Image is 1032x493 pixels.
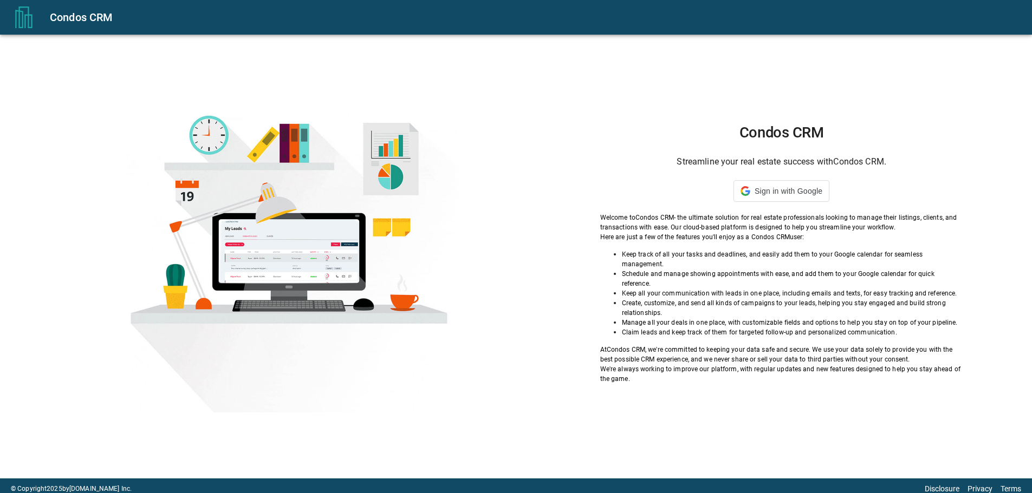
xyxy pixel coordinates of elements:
h1: Condos CRM [600,124,963,141]
a: Terms [1001,484,1021,493]
div: Sign in with Google [734,180,829,202]
p: Claim leads and keep track of them for targeted follow-up and personalized communication. [622,327,963,337]
div: Condos CRM [50,9,1019,26]
span: Sign in with Google [755,187,822,195]
p: Here are just a few of the features you'll enjoy as a Condos CRM user: [600,232,963,242]
p: At Condos CRM , we're committed to keeping your data safe and secure. We use your data solely to ... [600,345,963,364]
p: Schedule and manage showing appointments with ease, and add them to your Google calendar for quic... [622,269,963,288]
p: We're always working to improve our platform, with regular updates and new features designed to h... [600,364,963,384]
a: [DOMAIN_NAME] Inc. [69,485,132,492]
a: Disclosure [925,484,959,493]
h6: Streamline your real estate success with Condos CRM . [600,154,963,169]
p: Welcome to Condos CRM - the ultimate solution for real estate professionals looking to manage the... [600,213,963,232]
a: Privacy [968,484,992,493]
p: Keep all your communication with leads in one place, including emails and texts, for easy trackin... [622,288,963,298]
p: Create, customize, and send all kinds of campaigns to your leads, helping you stay engaged and bu... [622,298,963,318]
p: Keep track of all your tasks and deadlines, and easily add them to your Google calendar for seaml... [622,249,963,269]
p: Manage all your deals in one place, with customizable fields and options to help you stay on top ... [622,318,963,327]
